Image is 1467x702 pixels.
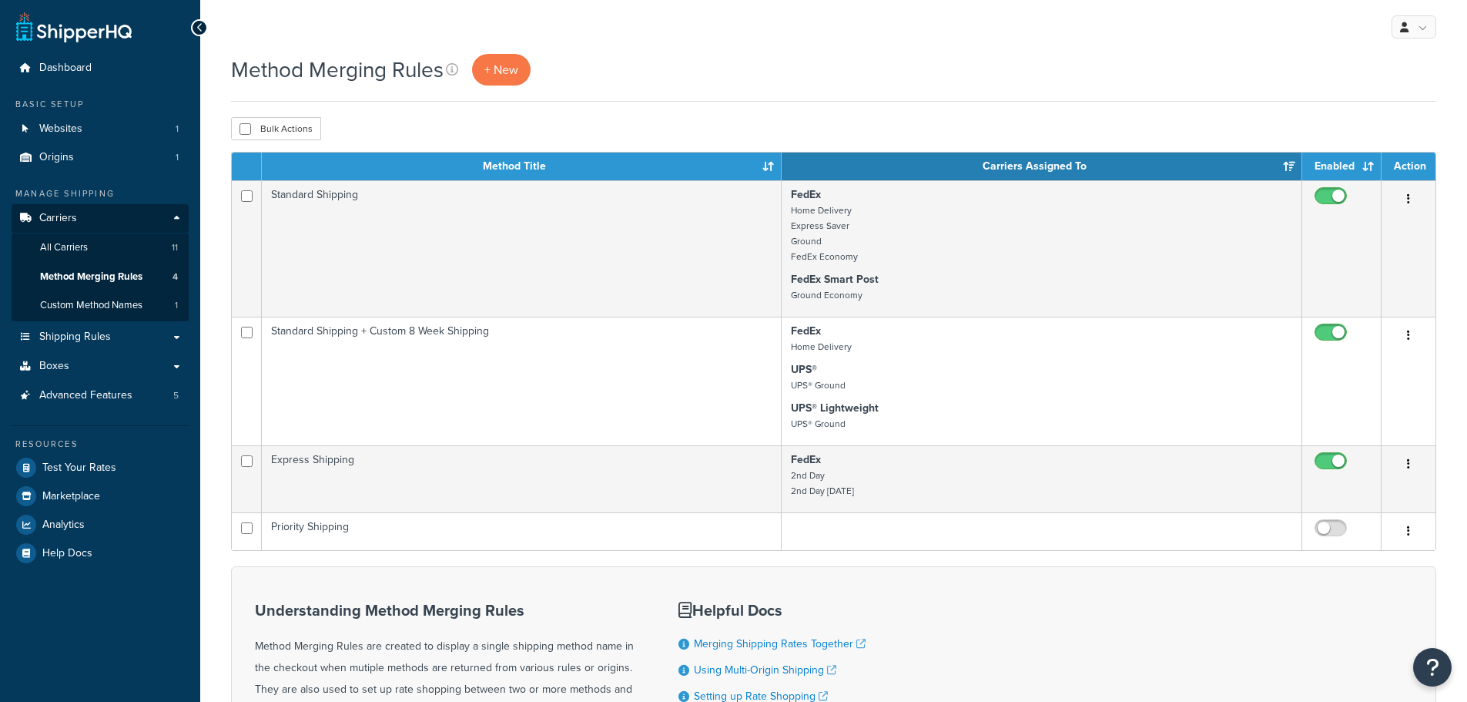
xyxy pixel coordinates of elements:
[12,54,189,82] a: Dashboard
[791,271,879,287] strong: FedEx Smart Post
[255,602,640,619] h3: Understanding Method Merging Rules
[39,123,82,136] span: Websites
[791,378,846,392] small: UPS® Ground
[42,462,116,475] span: Test Your Rates
[12,204,189,233] a: Carriers
[12,291,189,320] a: Custom Method Names 1
[172,241,178,254] span: 11
[791,203,858,264] small: Home Delivery Express Saver Ground FedEx Economy
[16,12,132,42] a: ShipperHQ Home
[791,288,862,302] small: Ground Economy
[39,151,74,164] span: Origins
[39,331,111,344] span: Shipping Rules
[791,400,879,416] strong: UPS® Lightweight
[791,340,852,354] small: Home Delivery
[173,389,179,402] span: 5
[791,361,817,378] strong: UPS®
[262,317,782,445] td: Standard Shipping + Custom 8 Week Shipping
[231,117,321,140] button: Bulk Actions
[782,153,1302,180] th: Carriers Assigned To: activate to sort column ascending
[12,352,189,381] a: Boxes
[12,263,189,291] li: Method Merging Rules
[42,490,100,503] span: Marketplace
[12,381,189,410] li: Advanced Features
[12,115,189,143] a: Websites 1
[176,123,179,136] span: 1
[39,360,69,373] span: Boxes
[42,519,85,532] span: Analytics
[40,299,142,312] span: Custom Method Names
[12,482,189,510] a: Marketplace
[262,512,782,550] td: Priority Shipping
[12,143,189,172] a: Origins 1
[1382,153,1435,180] th: Action
[42,547,92,560] span: Help Docs
[12,291,189,320] li: Custom Method Names
[12,539,189,567] a: Help Docs
[12,143,189,172] li: Origins
[472,54,531,86] a: + New
[231,55,444,85] h1: Method Merging Rules
[262,180,782,317] td: Standard Shipping
[694,662,836,678] a: Using Multi-Origin Shipping
[40,241,88,254] span: All Carriers
[12,323,189,351] a: Shipping Rules
[12,454,189,482] a: Test Your Rates
[175,299,178,312] span: 1
[262,153,782,180] th: Method Title: activate to sort column ascending
[172,270,178,284] span: 4
[12,204,189,321] li: Carriers
[12,115,189,143] li: Websites
[12,233,189,262] a: All Carriers 11
[791,323,821,339] strong: FedEx
[12,187,189,200] div: Manage Shipping
[12,511,189,539] a: Analytics
[791,469,854,498] small: 2nd Day 2nd Day [DATE]
[678,602,866,619] h3: Helpful Docs
[12,263,189,291] a: Method Merging Rules 4
[262,445,782,512] td: Express Shipping
[1302,153,1382,180] th: Enabled: activate to sort column ascending
[39,62,92,75] span: Dashboard
[12,381,189,410] a: Advanced Features 5
[40,270,142,284] span: Method Merging Rules
[39,212,77,225] span: Carriers
[12,438,189,451] div: Resources
[176,151,179,164] span: 1
[12,233,189,262] li: All Carriers
[12,98,189,111] div: Basic Setup
[1413,648,1452,687] button: Open Resource Center
[484,61,518,79] span: + New
[694,636,866,652] a: Merging Shipping Rates Together
[791,452,821,468] strong: FedEx
[39,389,132,402] span: Advanced Features
[791,417,846,431] small: UPS® Ground
[791,186,821,203] strong: FedEx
